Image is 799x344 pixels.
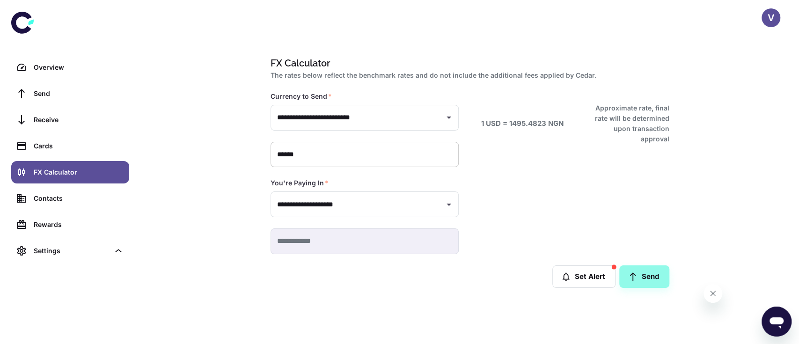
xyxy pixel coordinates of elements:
label: Currency to Send [271,92,332,101]
div: Contacts [34,193,124,204]
a: Rewards [11,213,129,236]
a: Contacts [11,187,129,210]
button: Set Alert [552,265,616,288]
div: Settings [34,246,110,256]
div: Cards [34,141,124,151]
div: Send [34,88,124,99]
h6: Approximate rate, final rate will be determined upon transaction approval [585,103,669,144]
div: FX Calculator [34,167,124,177]
iframe: Close message [704,284,722,303]
a: Send [11,82,129,105]
a: Receive [11,109,129,131]
span: Hi. Need any help? [6,7,67,14]
button: V [762,8,780,27]
a: Cards [11,135,129,157]
button: Open [442,111,455,124]
div: Settings [11,240,129,262]
div: Rewards [34,220,124,230]
div: Overview [34,62,124,73]
label: You're Paying In [271,178,329,188]
a: Overview [11,56,129,79]
a: FX Calculator [11,161,129,183]
div: Receive [34,115,124,125]
iframe: Button to launch messaging window [762,307,792,337]
button: Open [442,198,455,211]
h6: 1 USD = 1495.4823 NGN [481,118,564,129]
a: Send [619,265,669,288]
h1: FX Calculator [271,56,666,70]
